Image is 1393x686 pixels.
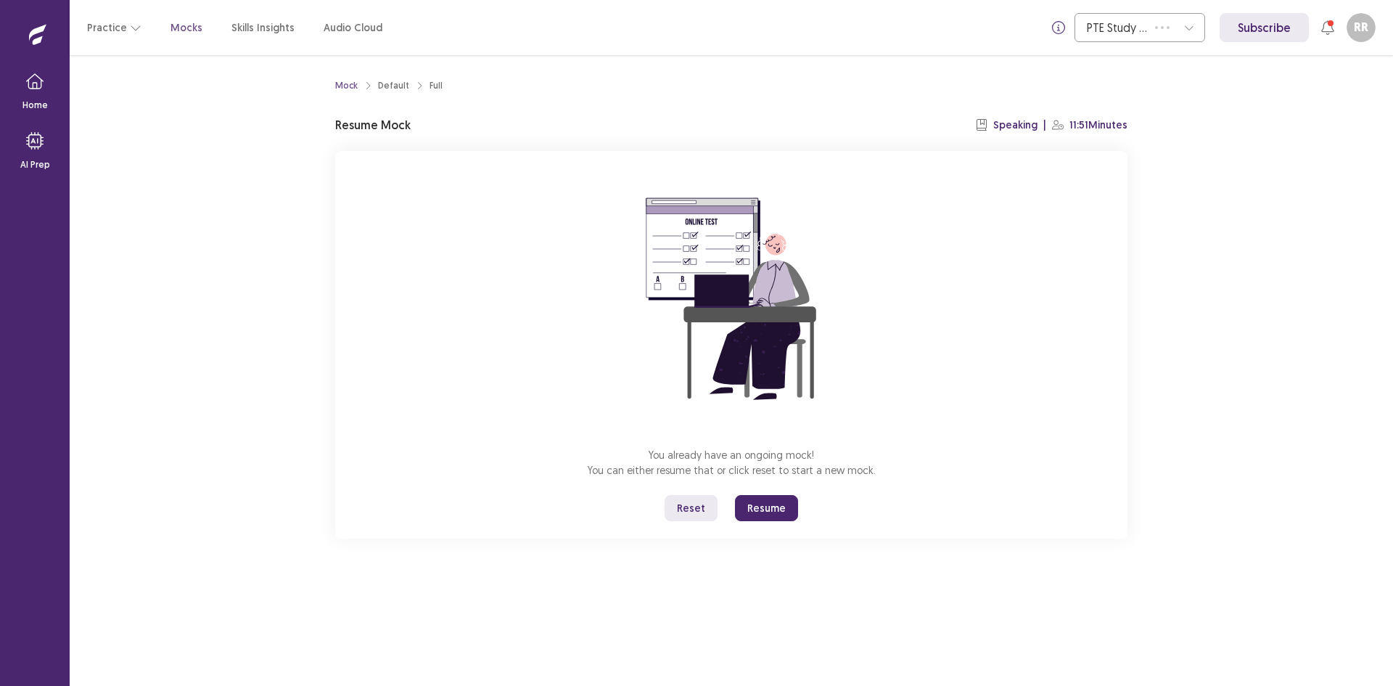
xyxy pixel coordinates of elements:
button: RR [1347,13,1376,42]
button: Resume [735,495,798,521]
p: Home [22,99,48,112]
nav: breadcrumb [335,79,443,92]
div: Full [430,79,443,92]
a: Mocks [170,20,202,36]
button: Reset [665,495,718,521]
p: 11:51 Minutes [1069,118,1127,133]
a: Audio Cloud [324,20,382,36]
p: Resume Mock [335,116,411,134]
button: info [1045,15,1072,41]
div: Default [378,79,409,92]
p: | [1043,118,1046,133]
img: attend-mock [601,168,862,430]
div: PTE Study Centre [1087,14,1148,41]
p: You already have an ongoing mock! You can either resume that or click reset to start a new mock. [588,447,876,478]
p: Speaking [993,118,1037,133]
a: Mock [335,79,358,92]
a: Subscribe [1220,13,1309,42]
p: AI Prep [20,158,50,171]
button: Practice [87,15,141,41]
a: Skills Insights [231,20,295,36]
